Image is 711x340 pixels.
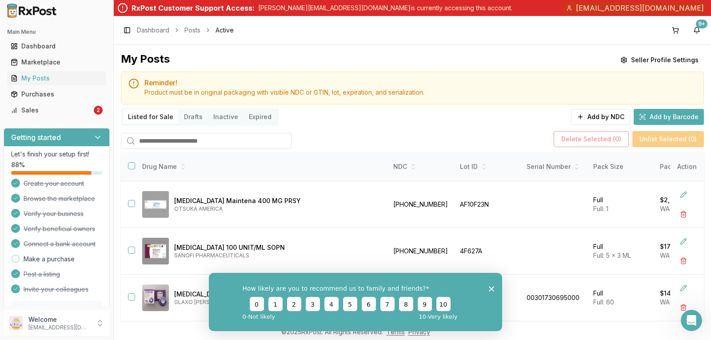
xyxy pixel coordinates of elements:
a: Terms [387,328,405,336]
span: WAC: $155.99 [660,298,698,306]
p: [EMAIL_ADDRESS][DOMAIN_NAME] [28,324,90,331]
p: Welcome [28,315,90,324]
button: Delete [675,206,691,222]
p: $145.00 [660,289,684,298]
a: My Posts [7,70,106,86]
div: Serial Number [527,162,583,171]
nav: breadcrumb [137,26,234,35]
div: Purchases [11,90,103,99]
p: Let's finish your setup first! [11,150,102,159]
div: Dashboard [11,42,103,51]
p: OTSUKA AMERICA [174,205,381,212]
p: [MEDICAL_DATA] 100-50 MCG/ACT AEPB [174,290,381,299]
a: Posts [184,26,200,35]
div: 9+ [696,20,707,28]
p: [MEDICAL_DATA] 100 UNIT/ML SOPN [174,243,381,252]
iframe: Intercom live chat [681,310,702,331]
div: RxPost Customer Support Access: [132,3,255,13]
h5: Reminder! [144,79,696,86]
button: Dashboard [4,39,110,53]
span: Verify beneficial owners [24,224,95,233]
div: My Posts [11,74,103,83]
button: Edit [675,280,691,296]
div: Sales [11,106,92,115]
span: WAC: $189.35 [660,252,698,259]
span: Active [216,26,234,35]
img: RxPost Logo [4,4,60,18]
div: Lot ID [460,162,516,171]
span: Post a listing [24,270,60,279]
img: Abilify Maintena 400 MG PRSY [142,191,169,218]
span: Invite your colleagues [24,285,88,294]
div: Marketplace [11,58,103,67]
a: Make a purchase [24,255,75,264]
span: Verify your business [24,209,84,218]
span: [EMAIL_ADDRESS][DOMAIN_NAME] [576,3,704,13]
div: Product must be in original packaging with visible NDC or GTIN, lot, expiration, and serialization. [144,88,696,97]
div: NDC [393,162,449,171]
span: Connect a bank account [24,240,96,248]
th: Action [670,152,704,181]
span: 88 % [11,160,25,169]
p: $2,672.00 [660,196,691,204]
div: 2 [94,106,103,115]
td: [PHONE_NUMBER] [388,228,455,275]
button: Expired [244,110,277,124]
button: Add by Barcode [634,109,704,125]
button: Listed for Sale [123,110,179,124]
h2: Main Menu [7,28,106,36]
h3: Getting started [11,132,61,143]
td: Full [588,275,655,321]
p: GLAXO [PERSON_NAME] [174,299,381,306]
th: Pack Size [588,152,655,181]
td: 4F627A [455,228,521,275]
img: Advair Diskus 100-50 MCG/ACT AEPB [142,284,169,311]
button: Delete [675,300,691,316]
p: SANOFI PHARMACEUTICALS [174,252,381,259]
span: Create your account [24,179,84,188]
span: Full: 60 [593,298,614,306]
a: Dashboard [137,26,169,35]
button: Edit [675,233,691,249]
td: 00301730695000 [521,275,588,321]
img: Admelog SoloStar 100 UNIT/ML SOPN [142,238,169,264]
button: Purchases [4,87,110,101]
span: Browse the marketplace [24,194,95,203]
a: Dashboard [7,38,106,54]
div: Drug Name [142,162,381,171]
p: [MEDICAL_DATA] Maintena 400 MG PRSY [174,196,381,205]
button: Edit [675,187,691,203]
button: Inactive [208,110,244,124]
button: Seller Profile Settings [615,52,704,68]
iframe: Survey from RxPost [209,273,502,331]
p: [PERSON_NAME][EMAIL_ADDRESS][DOMAIN_NAME] is currently accessing this account. [258,4,512,12]
img: User avatar [9,316,23,330]
td: Full [588,228,655,275]
span: Full: 1 [593,205,608,212]
a: Privacy [408,328,430,336]
div: My Posts [121,52,170,68]
td: [PHONE_NUMBER] [388,181,455,228]
button: Sales2 [4,103,110,117]
button: My Posts [4,71,110,85]
td: Full [588,181,655,228]
button: Marketplace [4,55,110,69]
span: WAC: $2,904.44 [660,205,706,212]
button: Drafts [179,110,208,124]
button: Add by NDC [571,109,630,125]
